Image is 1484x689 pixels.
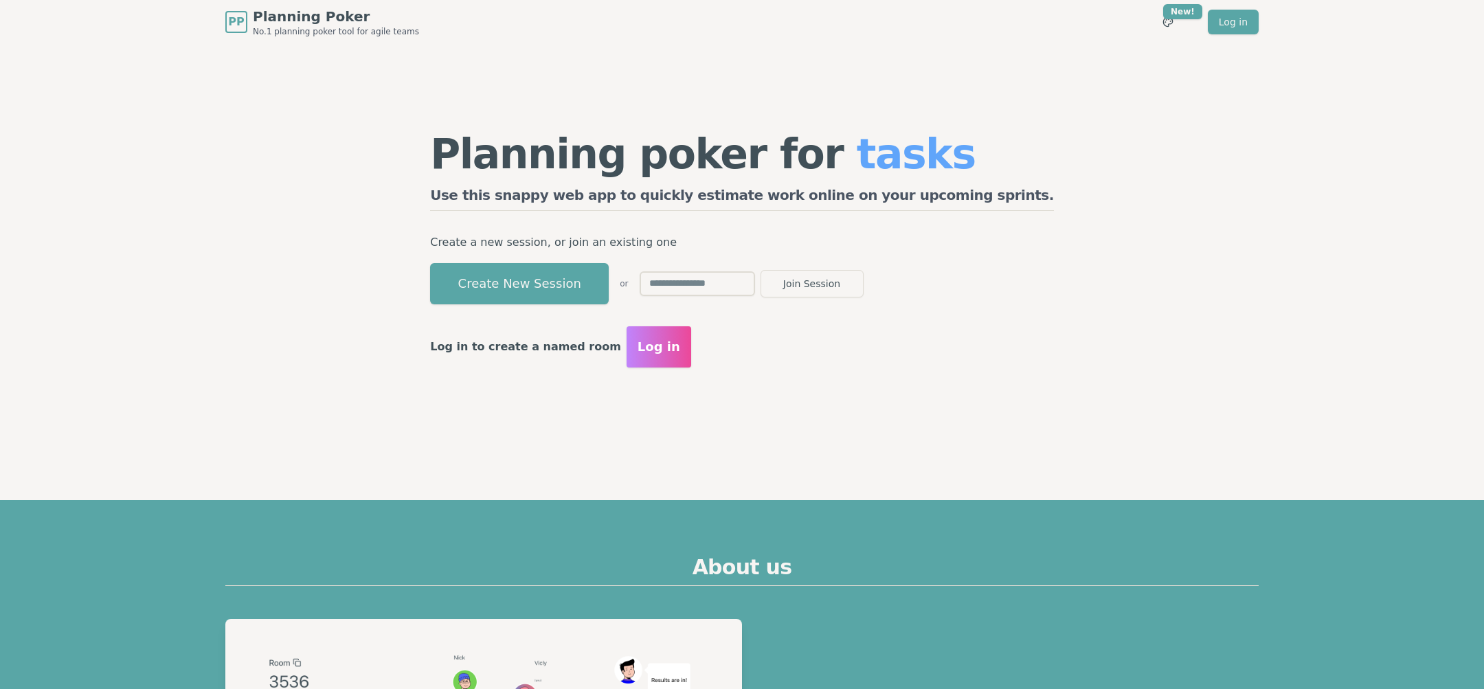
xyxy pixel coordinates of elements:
span: tasks [857,130,976,178]
span: PP [228,14,244,30]
span: Planning Poker [253,7,419,26]
button: Create New Session [430,263,609,304]
p: Log in to create a named room [430,337,621,357]
button: Log in [627,326,691,368]
h2: About us [225,555,1259,586]
a: PPPlanning PokerNo.1 planning poker tool for agile teams [225,7,419,37]
h2: Use this snappy web app to quickly estimate work online on your upcoming sprints. [430,185,1054,211]
span: or [620,278,628,289]
p: Create a new session, or join an existing one [430,233,1054,252]
span: No.1 planning poker tool for agile teams [253,26,419,37]
h1: Planning poker for [430,133,1054,174]
div: New! [1163,4,1202,19]
span: Log in [638,337,680,357]
a: Log in [1208,10,1259,34]
button: Join Session [761,270,864,297]
button: New! [1156,10,1180,34]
